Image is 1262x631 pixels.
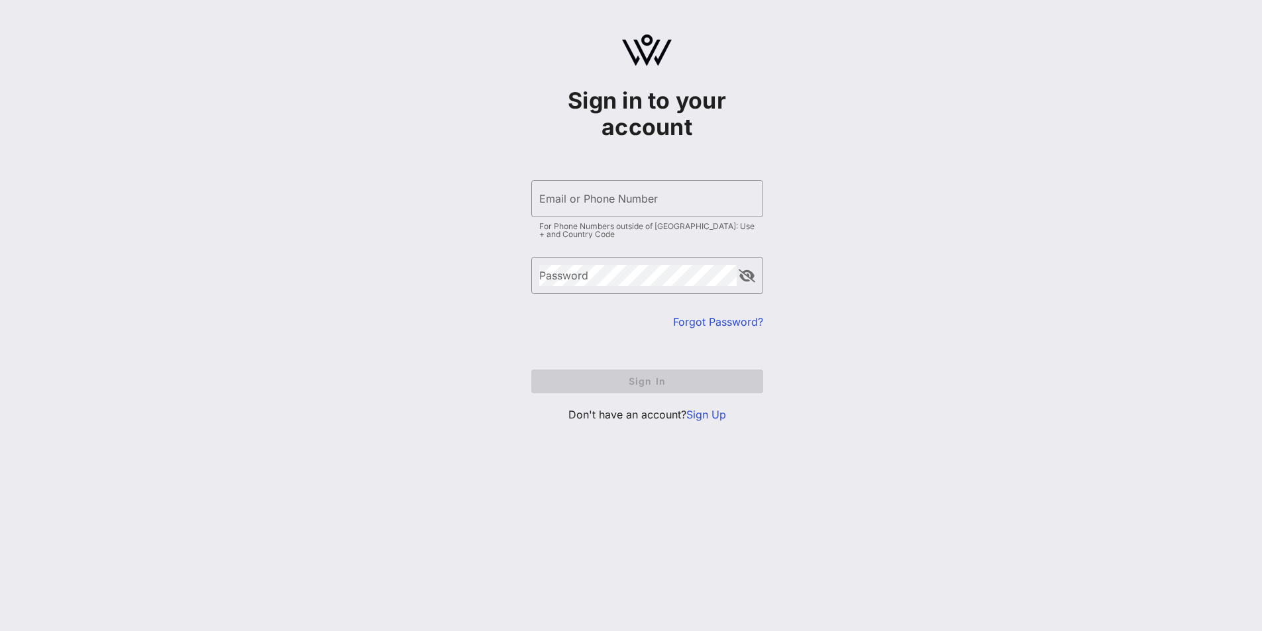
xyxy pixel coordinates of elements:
a: Sign Up [686,408,726,421]
div: For Phone Numbers outside of [GEOGRAPHIC_DATA]: Use + and Country Code [539,222,755,238]
img: logo.svg [622,34,672,66]
h1: Sign in to your account [531,87,763,140]
a: Forgot Password? [673,315,763,328]
button: append icon [739,269,755,283]
p: Don't have an account? [531,407,763,422]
